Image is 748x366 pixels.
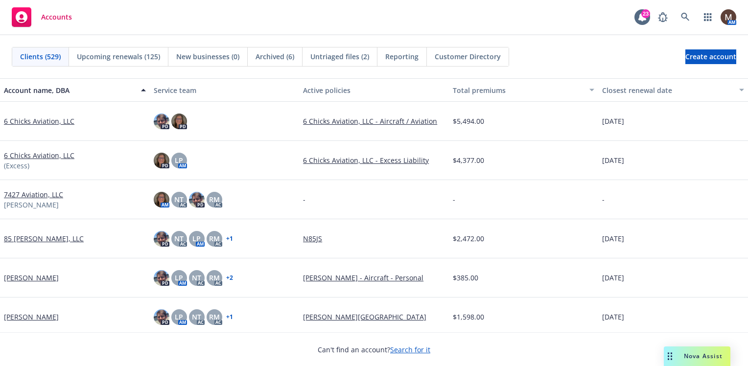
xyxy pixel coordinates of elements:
img: photo [154,309,169,325]
a: 6 Chicks Aviation, LLC - Excess Liability [303,155,445,165]
a: Accounts [8,3,76,31]
span: Create account [685,47,736,66]
a: 6 Chicks Aviation, LLC [4,150,74,160]
span: LP [175,155,183,165]
a: 6 Chicks Aviation, LLC [4,116,74,126]
span: [DATE] [602,116,624,126]
button: Active policies [299,78,449,102]
span: [DATE] [602,155,624,165]
a: Switch app [698,7,718,27]
a: [PERSON_NAME][GEOGRAPHIC_DATA] [303,312,445,322]
span: [DATE] [602,273,624,283]
span: Archived (6) [256,51,294,62]
a: 7427 Aviation, LLC [4,189,63,200]
button: Total premiums [449,78,599,102]
div: 23 [641,9,650,18]
img: photo [171,114,187,129]
span: Customer Directory [435,51,501,62]
a: [PERSON_NAME] - Aircraft - Personal [303,273,445,283]
span: [DATE] [602,233,624,244]
span: Clients (529) [20,51,61,62]
span: $5,494.00 [453,116,484,126]
a: + 2 [226,275,233,281]
span: $2,472.00 [453,233,484,244]
span: LP [175,312,183,322]
button: Service team [150,78,300,102]
a: Report a Bug [653,7,673,27]
div: Total premiums [453,85,584,95]
span: LP [192,233,201,244]
img: photo [154,270,169,286]
span: Upcoming renewals (125) [77,51,160,62]
div: Account name, DBA [4,85,135,95]
img: photo [154,153,169,168]
a: + 1 [226,236,233,242]
span: Accounts [41,13,72,21]
a: Search [676,7,695,27]
a: N85JS [303,233,445,244]
a: [PERSON_NAME] [4,273,59,283]
img: photo [721,9,736,25]
button: Closest renewal date [598,78,748,102]
img: photo [154,114,169,129]
div: Active policies [303,85,445,95]
div: Closest renewal date [602,85,733,95]
span: RM [209,194,220,205]
img: photo [154,192,169,207]
span: - [602,194,605,205]
span: Reporting [385,51,419,62]
span: NT [174,194,184,205]
span: RM [209,312,220,322]
a: 6 Chicks Aviation, LLC - Aircraft / Aviation [303,116,445,126]
span: [DATE] [602,312,624,322]
span: $385.00 [453,273,478,283]
span: NT [174,233,184,244]
a: [PERSON_NAME] [4,312,59,322]
span: Untriaged files (2) [310,51,369,62]
span: Nova Assist [684,352,723,360]
span: NT [192,273,201,283]
a: + 1 [226,314,233,320]
img: photo [154,231,169,247]
span: $1,598.00 [453,312,484,322]
div: Drag to move [664,346,676,366]
span: NT [192,312,201,322]
span: RM [209,273,220,283]
a: 85 [PERSON_NAME], LLC [4,233,84,244]
button: Nova Assist [664,346,730,366]
span: LP [175,273,183,283]
span: [PERSON_NAME] [4,200,59,210]
img: photo [189,192,205,207]
span: Can't find an account? [318,344,430,355]
span: New businesses (0) [176,51,239,62]
span: RM [209,233,220,244]
span: - [453,194,455,205]
span: $4,377.00 [453,155,484,165]
a: Search for it [390,345,430,354]
span: (Excess) [4,160,29,171]
div: Service team [154,85,296,95]
a: Create account [685,49,736,64]
span: - [303,194,305,205]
